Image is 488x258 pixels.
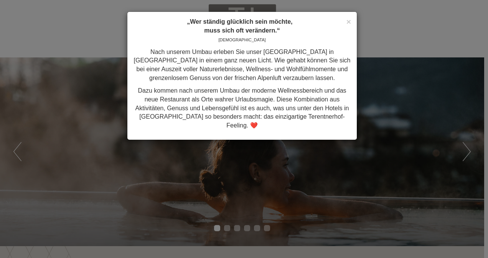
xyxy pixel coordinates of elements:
[187,18,292,25] strong: „Wer ständig glücklich sein möchte,
[133,87,351,130] p: Dazu kommen nach unserem Umbau der moderne Wellnessbereich und das neue Restaurant als Orte wahre...
[346,17,351,26] span: ×
[346,18,351,26] button: Close
[218,38,265,42] span: [DEMOGRAPHIC_DATA]
[204,27,280,34] strong: muss sich oft verändern.“
[133,48,351,83] p: Nach unserem Umbau erleben Sie unser [GEOGRAPHIC_DATA] in [GEOGRAPHIC_DATA] in einem ganz neuen L...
